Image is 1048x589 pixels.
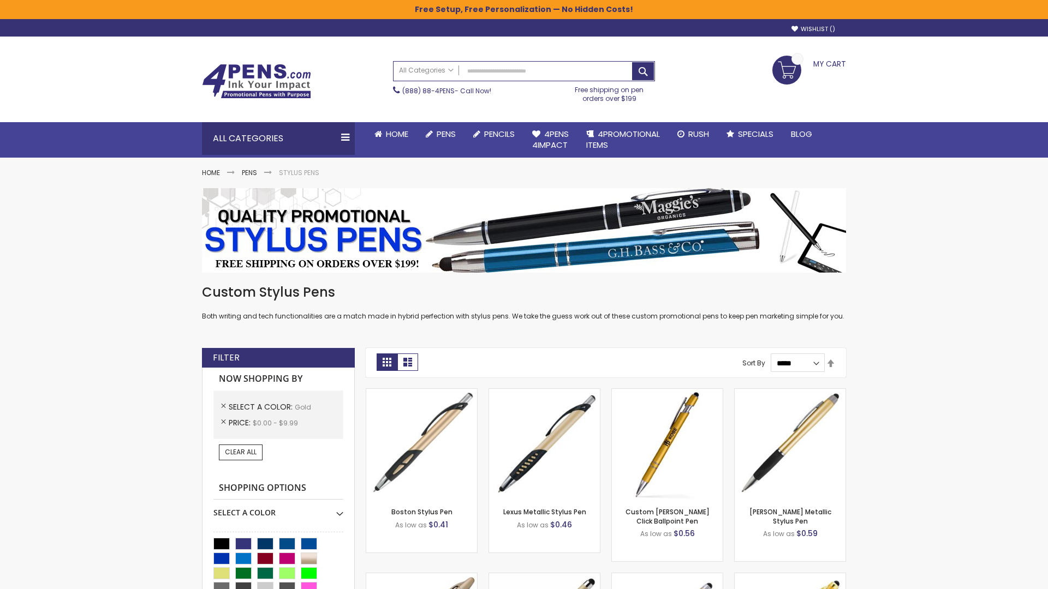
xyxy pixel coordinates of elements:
[640,529,672,538] span: As low as
[366,388,477,398] a: Boston Stylus Pen-Gold
[219,444,263,460] a: Clear All
[366,389,477,500] img: Boston Stylus Pen-Gold
[564,81,656,103] div: Free shipping on pen orders over $199
[742,358,765,368] label: Sort By
[669,122,718,146] a: Rush
[796,528,818,539] span: $0.59
[394,62,459,80] a: All Categories
[213,477,343,500] strong: Shopping Options
[688,128,709,140] span: Rush
[489,573,600,582] a: Islander Softy Metallic Gel Pen with Stylus-Gold
[749,507,831,525] a: [PERSON_NAME] Metallic Stylus Pen
[202,64,311,99] img: 4Pens Custom Pens and Promotional Products
[253,418,298,428] span: $0.00 - $9.99
[735,573,845,582] a: I-Stylus-Slim-Gold-Gold
[202,188,846,273] img: Stylus Pens
[489,388,600,398] a: Lexus Metallic Stylus Pen-Gold
[417,122,465,146] a: Pens
[612,389,723,500] img: Custom Alex II Click Ballpoint Pen-Gold
[503,507,586,516] a: Lexus Metallic Stylus Pen
[791,25,835,33] a: Wishlist
[517,520,549,530] span: As low as
[586,128,660,151] span: 4PROMOTIONAL ITEMS
[202,284,846,321] div: Both writing and tech functionalities are a match made in hybrid perfection with stylus pens. We ...
[202,168,220,177] a: Home
[626,507,710,525] a: Custom [PERSON_NAME] Click Ballpoint Pen
[735,389,845,500] img: Lory Metallic Stylus Pen-Gold
[213,500,343,518] div: Select A Color
[202,284,846,301] h1: Custom Stylus Pens
[295,402,311,412] span: Gold
[718,122,782,146] a: Specials
[782,122,821,146] a: Blog
[402,86,455,95] a: (888) 88-4PENS
[484,128,515,140] span: Pencils
[763,529,795,538] span: As low as
[532,128,569,151] span: 4Pens 4impact
[791,128,812,140] span: Blog
[465,122,523,146] a: Pencils
[386,128,408,140] span: Home
[550,519,572,530] span: $0.46
[402,86,491,95] span: - Call Now!
[225,447,257,456] span: Clear All
[377,353,397,371] strong: Grid
[366,573,477,582] a: Twist Highlighter-Pen Stylus Combo-Gold
[612,573,723,582] a: Cali Custom Stylus Gel pen-Gold
[612,388,723,398] a: Custom Alex II Click Ballpoint Pen-Gold
[395,520,427,530] span: As low as
[523,122,577,158] a: 4Pens4impact
[437,128,456,140] span: Pens
[735,388,845,398] a: Lory Metallic Stylus Pen-Gold
[242,168,257,177] a: Pens
[738,128,773,140] span: Specials
[213,352,240,364] strong: Filter
[674,528,695,539] span: $0.56
[399,66,454,75] span: All Categories
[428,519,448,530] span: $0.41
[229,417,253,428] span: Price
[489,389,600,500] img: Lexus Metallic Stylus Pen-Gold
[391,507,452,516] a: Boston Stylus Pen
[366,122,417,146] a: Home
[229,401,295,412] span: Select A Color
[213,368,343,390] strong: Now Shopping by
[202,122,355,155] div: All Categories
[279,168,319,177] strong: Stylus Pens
[577,122,669,158] a: 4PROMOTIONALITEMS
